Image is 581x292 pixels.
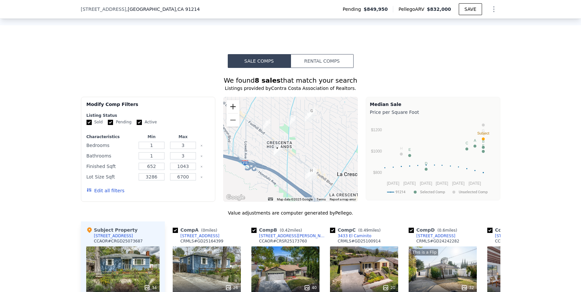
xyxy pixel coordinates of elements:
[304,284,317,291] div: 40
[87,172,135,181] div: Lot Size Sqft
[461,284,474,291] div: 32
[108,119,131,125] label: Pending
[277,228,305,233] span: ( miles)
[400,146,402,150] text: H
[137,134,166,139] div: Min
[452,181,464,186] text: [DATE]
[81,76,500,85] div: We found that match your search
[81,6,126,12] span: [STREET_ADDRESS]
[459,190,488,194] text: Unselected Comp
[200,165,203,168] button: Clear
[487,227,540,233] div: Comp E
[420,181,432,186] text: [DATE]
[226,100,240,113] button: Zoom in
[487,233,556,239] a: [STREET_ADDRESS][US_STATE]
[176,7,200,12] span: , CA 91214
[356,228,383,233] span: ( miles)
[81,210,500,216] div: Value adjustments are computer generated by Pellego .
[370,117,496,199] svg: A chart.
[108,120,113,125] input: Pending
[330,198,356,201] a: Report a map error
[308,167,315,178] div: 4409 Pennsylvania Ave
[87,151,135,160] div: Bathrooms
[277,198,313,201] span: Map data ©2025 Google
[425,161,427,165] text: D
[86,227,138,233] div: Subject Property
[416,239,459,244] div: CRMLS # GD24242282
[420,190,445,194] text: Selected Comp
[225,193,246,202] img: Google
[281,228,290,233] span: 0.42
[416,233,455,239] div: [STREET_ADDRESS]
[200,155,203,157] button: Clear
[338,233,372,239] div: 3433 El Caminito
[411,249,438,256] div: This is a Flip
[364,6,388,12] span: $849,950
[228,54,291,68] button: Sale Comps
[274,145,281,156] div: 3611 4th Ave
[87,113,210,118] div: Listing Status
[495,233,556,239] div: [STREET_ADDRESS][US_STATE]
[87,120,92,125] input: Sold
[94,233,133,239] div: [STREET_ADDRESS]
[465,141,468,145] text: C
[87,162,135,171] div: Finished Sqft
[482,144,484,148] text: F
[398,6,427,12] span: Pellego ARV
[137,119,157,125] label: Active
[259,233,327,239] div: [STREET_ADDRESS][PERSON_NAME]
[200,144,203,147] button: Clear
[338,239,381,244] div: CRMLS # GD25100914
[409,227,460,233] div: Comp D
[173,227,220,233] div: Comp A
[396,190,405,194] text: 91214
[343,6,364,12] span: Pending
[436,181,448,186] text: [DATE]
[370,101,496,108] div: Median Sale
[87,134,135,139] div: Characteristics
[304,111,312,122] div: 3232 Brookhill St
[137,120,142,125] input: Active
[330,233,372,239] a: 3433 El Caminito
[403,181,416,186] text: [DATE]
[169,134,198,139] div: Max
[251,227,305,233] div: Comp B
[477,131,489,135] text: Subject
[81,85,500,92] div: Listings provided by Contra Costa Association of Realtors .
[288,116,296,127] div: 3433 El Caminito
[255,76,281,84] strong: 8 sales
[317,198,326,201] a: Terms (opens in new tab)
[225,284,238,291] div: 26
[203,228,205,233] span: 0
[144,284,157,291] div: 34
[87,119,103,125] label: Sold
[435,228,460,233] span: ( miles)
[330,227,383,233] div: Comp C
[181,239,223,244] div: CRMLS # GD25164399
[268,198,273,200] button: Keyboard shortcuts
[87,141,135,150] div: Bedrooms
[459,3,482,15] button: SAVE
[94,239,143,244] div: CCAOR # CRGD25073687
[371,128,382,132] text: $1200
[305,169,313,180] div: 3220 Community Ave
[482,129,485,133] text: G
[199,228,220,233] span: ( miles)
[259,239,307,244] div: CCAOR # CRSR25173760
[360,228,369,233] span: 0.49
[469,181,481,186] text: [DATE]
[126,6,200,12] span: , [GEOGRAPHIC_DATA]
[382,284,395,291] div: 20
[251,233,327,239] a: [STREET_ADDRESS][PERSON_NAME]
[87,187,125,194] button: Edit all filters
[474,138,476,142] text: A
[487,3,500,16] button: Show Options
[370,108,496,117] div: Price per Square Foot
[225,193,246,202] a: Open this area in Google Maps (opens a new window)
[387,181,399,186] text: [DATE]
[173,233,220,239] a: [STREET_ADDRESS]
[495,239,543,244] div: CCAOR # CRBB24205628
[308,108,315,119] div: 3209 Henrietta Ave
[409,233,455,239] a: [STREET_ADDRESS]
